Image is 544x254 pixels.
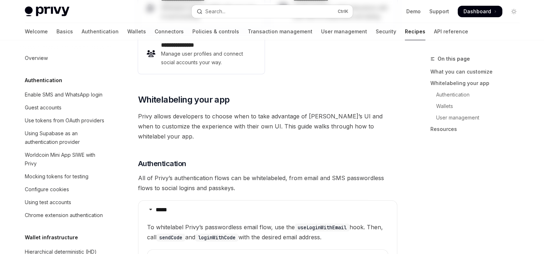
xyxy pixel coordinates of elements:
[19,127,111,149] a: Using Supabase as an authentication provider
[19,183,111,196] a: Configure cookies
[19,170,111,183] a: Mocking tokens for testing
[19,88,111,101] a: Enable SMS and WhatsApp login
[147,222,388,242] span: To whitelabel Privy’s passwordless email flow, use the hook. Then, call and with the desired emai...
[25,103,61,112] div: Guest accounts
[429,8,449,15] a: Support
[25,76,62,85] h5: Authentication
[458,6,502,17] a: Dashboard
[192,23,239,40] a: Policies & controls
[25,185,69,194] div: Configure cookies
[19,114,111,127] a: Use tokens from OAuth providers
[430,89,525,100] a: Authentication
[138,173,397,193] span: All of Privy’s authentication flows can be whitelabeled, from email and SMS passwordless flows to...
[376,23,396,40] a: Security
[25,233,78,242] h5: Wallet infrastructure
[508,6,520,17] button: Toggle dark mode
[155,23,184,40] a: Connectors
[138,34,265,74] a: **** **** *****Manage user profiles and connect social accounts your way.
[19,101,111,114] a: Guest accounts
[56,23,73,40] a: Basics
[138,94,230,105] span: Whitelabeling your app
[19,149,111,170] a: Worldcoin Mini App SIWE with Privy
[430,112,525,123] a: User management
[463,8,491,15] span: Dashboard
[430,123,525,135] a: Resources
[434,23,468,40] a: API reference
[430,77,525,89] a: Whitelabeling your app
[25,54,48,62] div: Overview
[205,7,225,16] div: Search...
[19,196,111,209] a: Using test accounts
[138,111,397,141] span: Privy allows developers to choose when to take advantage of [PERSON_NAME]’s UI and when to custom...
[295,224,349,231] code: useLoginWithEmail
[405,23,425,40] a: Recipes
[438,55,470,63] span: On this page
[19,209,111,222] a: Chrome extension authentication
[25,129,107,146] div: Using Supabase as an authentication provider
[19,52,111,65] a: Overview
[338,9,348,14] span: Ctrl K
[192,5,353,18] button: Open search
[248,23,312,40] a: Transaction management
[406,8,421,15] a: Demo
[127,23,146,40] a: Wallets
[321,23,367,40] a: User management
[25,151,107,168] div: Worldcoin Mini App SIWE with Privy
[25,116,104,125] div: Use tokens from OAuth providers
[25,6,69,17] img: light logo
[161,50,256,67] span: Manage user profiles and connect social accounts your way.
[25,198,71,207] div: Using test accounts
[82,23,119,40] a: Authentication
[138,159,186,169] span: Authentication
[430,100,525,112] a: Wallets
[25,211,103,220] div: Chrome extension authentication
[25,172,88,181] div: Mocking tokens for testing
[25,90,102,99] div: Enable SMS and WhatsApp login
[430,66,525,77] a: What you can customize
[25,23,48,40] a: Welcome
